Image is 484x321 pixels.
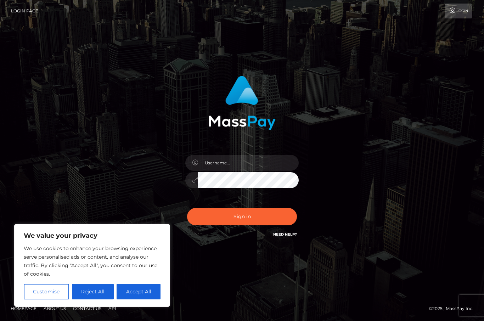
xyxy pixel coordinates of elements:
[41,303,69,314] a: About Us
[24,284,69,299] button: Customise
[14,224,170,307] div: We value your privacy
[24,231,161,240] p: We value your privacy
[72,284,114,299] button: Reject All
[70,303,104,314] a: Contact Us
[273,232,297,237] a: Need Help?
[106,303,119,314] a: API
[11,4,38,18] a: Login Page
[8,303,39,314] a: Homepage
[187,208,297,225] button: Sign in
[117,284,161,299] button: Accept All
[198,155,299,171] input: Username...
[208,76,276,130] img: MassPay Login
[429,305,479,312] div: © 2025 , MassPay Inc.
[445,4,472,18] a: Login
[24,244,161,278] p: We use cookies to enhance your browsing experience, serve personalised ads or content, and analys...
